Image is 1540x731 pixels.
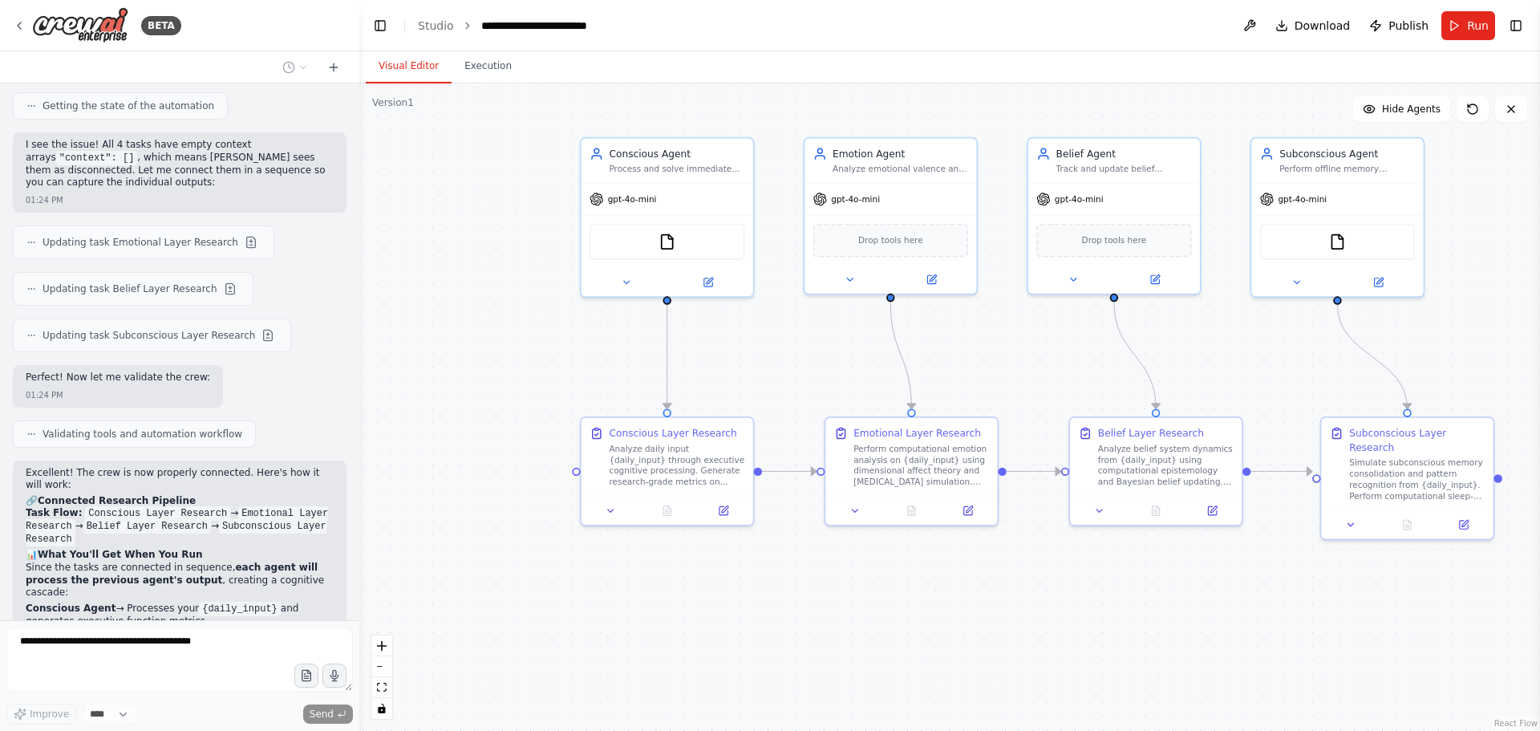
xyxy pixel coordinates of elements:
span: Getting the state of the automation [43,99,214,112]
span: Updating task Subconscious Layer Research [43,329,255,342]
a: React Flow attribution [1494,719,1538,728]
code: "context": [] [56,151,138,165]
span: Improve [30,708,69,721]
div: Analyze daily input {daily_input} through executive cognitive processing. Generate research-grade... [609,443,744,488]
div: Subconscious AgentPerform offline memory consolidation and pattern recognition, integrating insig... [1250,137,1425,298]
button: No output available [1126,502,1185,519]
button: Open in side panel [1440,517,1488,534]
p: → → → [26,507,334,546]
a: Studio [418,19,454,32]
div: Belief Layer ResearchAnalyze belief system dynamics from {daily_input} using computational episte... [1068,416,1243,526]
button: Open in side panel [1188,502,1236,519]
code: Conscious Layer Research [85,506,230,521]
div: Belief Layer Research [1098,426,1204,440]
span: Updating task Belief Layer Research [43,282,217,295]
div: 01:24 PM [26,389,63,401]
div: Conscious Layer ResearchAnalyze daily input {daily_input} through executive cognitive processing.... [580,416,755,526]
div: Conscious AgentProcess and solve immediate goals from daily user input {daily_input}, applying ac... [580,137,755,298]
button: No output available [638,502,697,519]
button: Download [1269,11,1357,40]
span: Download [1295,18,1351,34]
button: Open in side panel [1339,274,1417,290]
g: Edge from 7b4e6565-0d0d-41cc-90c8-2ae801351591 to 0064a9a2-2885-49ee-95a6-7322c6fbb492 [1007,465,1061,478]
strong: Task Flow: [26,507,82,518]
button: Click to speak your automation idea [322,664,346,688]
h2: 🔗 [26,495,334,508]
div: 01:24 PM [26,194,63,206]
div: Perform computational emotion analysis on {daily_input} using dimensional affect theory and [MEDI... [853,443,989,488]
span: gpt-4o-mini [831,193,880,205]
img: FileReadTool [659,234,675,250]
span: Hide Agents [1382,103,1441,116]
button: No output available [1378,517,1437,534]
div: Emotional Layer ResearchPerform computational emotion analysis on {daily_input} using dimensional... [825,416,999,526]
div: Subconscious Layer Research [1349,426,1485,454]
button: Open in side panel [944,502,992,519]
button: Send [303,705,353,724]
strong: Conscious Agent [26,603,115,614]
span: Updating task Emotional Layer Research [43,236,238,249]
button: Upload files [294,664,318,688]
span: Drop tools here [1082,234,1147,247]
div: Belief AgentTrack and update belief systems based on new information from {daily_input}, monitori... [1027,137,1202,295]
button: Open in side panel [1116,271,1194,288]
code: Subconscious Layer Research [26,519,326,546]
img: FileReadTool [1329,234,1346,250]
div: Emotional Layer Research [853,426,981,440]
span: gpt-4o-mini [1278,193,1327,205]
div: Conscious Layer Research [609,426,736,440]
div: Emotion Agent [833,147,968,160]
span: Validating tools and automation workflow [43,428,242,441]
button: Improve [6,704,76,725]
span: gpt-4o-mini [1055,193,1104,205]
span: Run [1467,18,1489,34]
button: Open in side panel [699,502,748,519]
div: Analyze emotional valence and sentiment from user input {daily_input} and conscious processing, t... [833,164,968,175]
code: Emotional Layer Research [26,506,328,534]
g: Edge from a0d33fe6-f4e8-4119-856b-927fb842205c to f27f4a95-d1fd-4b09-9e43-f9dc4a5b1893 [660,305,674,409]
code: Belief Layer Research [83,519,211,534]
span: gpt-4o-mini [608,193,657,205]
code: {daily_input} [199,602,281,616]
span: Publish [1388,18,1429,34]
g: Edge from c42d8a24-ceab-40b0-9ec7-fb6f59694e8c to 7b4e6565-0d0d-41cc-90c8-2ae801351591 [884,302,919,408]
button: Publish [1363,11,1435,40]
div: Subconscious Agent [1279,147,1415,160]
div: Simulate subconscious memory consolidation and pattern recognition from {daily_input}. Perform co... [1349,457,1485,502]
button: Visual Editor [366,50,452,83]
button: Run [1441,11,1495,40]
img: Logo [32,7,128,43]
div: React Flow controls [371,636,392,719]
div: BETA [141,16,181,35]
div: Subconscious Layer ResearchSimulate subconscious memory consolidation and pattern recognition fro... [1320,416,1495,540]
p: Since the tasks are connected in sequence, , creating a cognitive cascade: [26,562,334,599]
div: Analyze belief system dynamics from {daily_input} using computational epistemology and Bayesian b... [1098,443,1234,488]
button: toggle interactivity [371,698,392,719]
button: Open in side panel [668,274,747,290]
nav: breadcrumb [418,18,623,34]
button: Show right sidebar [1505,14,1527,37]
button: Start a new chat [321,58,346,77]
li: → Processes your and generates executive function metrics [26,603,334,628]
button: zoom out [371,656,392,677]
span: Send [310,708,334,721]
g: Edge from 0064a9a2-2885-49ee-95a6-7322c6fbb492 to 6c251324-083a-41d7-9e6c-4313c26cafb5 [1250,465,1312,478]
p: Excellent! The crew is now properly connected. Here's how it will work: [26,467,334,492]
div: Perform offline memory consolidation and pattern recognition, integrating insights from conscious... [1279,164,1415,175]
button: fit view [371,677,392,698]
div: Emotion AgentAnalyze emotional valence and sentiment from user input {daily_input} and conscious ... [803,137,978,295]
strong: each agent will process the previous agent's output [26,562,318,586]
g: Edge from 006bb439-1c71-4d05-9d5a-a4306d2ddc42 to 6c251324-083a-41d7-9e6c-4313c26cafb5 [1331,305,1414,409]
button: No output available [882,502,942,519]
div: Version 1 [372,96,414,109]
div: Process and solve immediate goals from daily user input {daily_input}, applying active reasoning ... [609,164,744,175]
span: Drop tools here [858,234,923,247]
button: Hide left sidebar [369,14,391,37]
button: Hide Agents [1353,96,1450,122]
g: Edge from f27f4a95-d1fd-4b09-9e43-f9dc4a5b1893 to 7b4e6565-0d0d-41cc-90c8-2ae801351591 [762,465,817,478]
div: Conscious Agent [609,147,744,160]
h2: 📊 [26,549,334,562]
p: Perfect! Now let me validate the crew: [26,372,210,384]
strong: Connected Research Pipeline [38,495,196,506]
div: Track and update belief systems based on new information from {daily_input}, monitoring belief dr... [1056,164,1192,175]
